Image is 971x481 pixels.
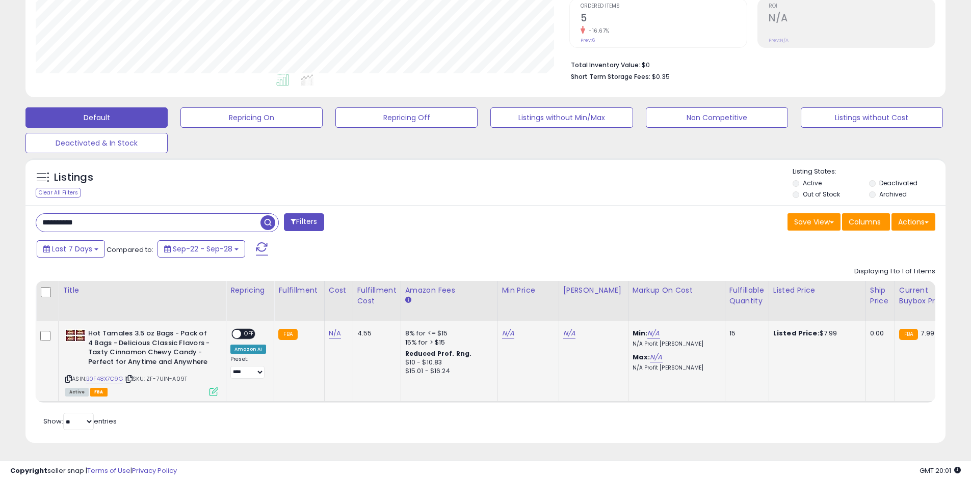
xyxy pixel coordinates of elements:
button: Filters [284,213,324,231]
label: Out of Stock [803,190,840,199]
div: Current Buybox Price [899,285,952,306]
div: 15% for > $15 [405,338,490,347]
label: Deactivated [879,179,917,187]
button: Repricing On [180,107,323,128]
div: Markup on Cost [633,285,721,296]
div: Preset: [230,356,266,379]
div: Listed Price [773,285,861,296]
button: Columns [842,213,890,231]
a: N/A [650,352,662,362]
strong: Copyright [10,466,47,475]
li: $0 [571,58,928,70]
h2: 5 [581,12,747,26]
b: Hot Tamales 3.5 oz Bags - Pack of 4 Bags - Delicious Classic Flavors - Tasty Cinnamon Chewy Candy... [88,329,212,369]
div: Displaying 1 to 1 of 1 items [854,267,935,276]
span: Sep-22 - Sep-28 [173,244,232,254]
div: Ship Price [870,285,890,306]
button: Last 7 Days [37,240,105,258]
a: Terms of Use [87,466,130,475]
p: Listing States: [793,167,946,177]
span: 7.99 [921,328,934,338]
div: [PERSON_NAME] [563,285,624,296]
span: $0.35 [652,72,670,81]
span: Columns [849,217,881,227]
b: Max: [633,352,650,362]
button: Sep-22 - Sep-28 [158,240,245,258]
small: Prev: 6 [581,37,595,43]
button: Listings without Cost [801,107,943,128]
small: Prev: N/A [769,37,789,43]
a: Privacy Policy [132,466,177,475]
button: Listings without Min/Max [490,107,633,128]
p: N/A Profit [PERSON_NAME] [633,364,717,372]
span: FBA [90,388,108,397]
div: seller snap | | [10,466,177,476]
div: ASIN: [65,329,218,395]
span: All listings currently available for purchase on Amazon [65,388,89,397]
span: Last 7 Days [52,244,92,254]
b: Total Inventory Value: [571,61,640,69]
div: 8% for <= $15 [405,329,490,338]
div: Repricing [230,285,270,296]
span: 2025-10-6 20:01 GMT [920,466,961,475]
div: Fulfillable Quantity [729,285,765,306]
label: Archived [879,190,907,199]
button: Save View [788,213,841,231]
div: Amazon AI [230,345,266,354]
th: The percentage added to the cost of goods (COGS) that forms the calculator for Min & Max prices. [628,281,725,321]
small: FBA [278,329,297,340]
div: Min Price [502,285,555,296]
div: Fulfillment [278,285,320,296]
p: N/A Profit [PERSON_NAME] [633,341,717,348]
div: $10 - $10.83 [405,358,490,367]
div: Title [63,285,222,296]
div: Clear All Filters [36,188,81,197]
b: Reduced Prof. Rng. [405,349,472,358]
button: Default [25,107,168,128]
h5: Listings [54,171,93,185]
b: Listed Price: [773,328,820,338]
small: Amazon Fees. [405,296,411,305]
span: Ordered Items [581,4,747,9]
div: 15 [729,329,761,338]
a: N/A [329,328,341,338]
a: N/A [502,328,514,338]
button: Non Competitive [646,107,788,128]
span: ROI [769,4,935,9]
button: Deactivated & In Stock [25,133,168,153]
div: Cost [329,285,349,296]
span: | SKU: ZF-7U1N-A09T [124,375,187,383]
small: FBA [899,329,918,340]
div: Fulfillment Cost [357,285,397,306]
b: Short Term Storage Fees: [571,72,650,81]
label: Active [803,179,822,187]
button: Actions [891,213,935,231]
a: B0F48X7C9G [86,375,123,383]
span: OFF [241,330,257,338]
button: Repricing Off [335,107,478,128]
div: $7.99 [773,329,858,338]
a: N/A [647,328,660,338]
span: Show: entries [43,416,117,426]
div: $15.01 - $16.24 [405,367,490,376]
a: N/A [563,328,575,338]
div: Amazon Fees [405,285,493,296]
b: Min: [633,328,648,338]
h2: N/A [769,12,935,26]
small: -16.67% [585,27,610,35]
img: 41aJ4GGAzJL._SL40_.jpg [65,329,86,342]
div: 0.00 [870,329,887,338]
span: Compared to: [107,245,153,254]
div: 4.55 [357,329,393,338]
